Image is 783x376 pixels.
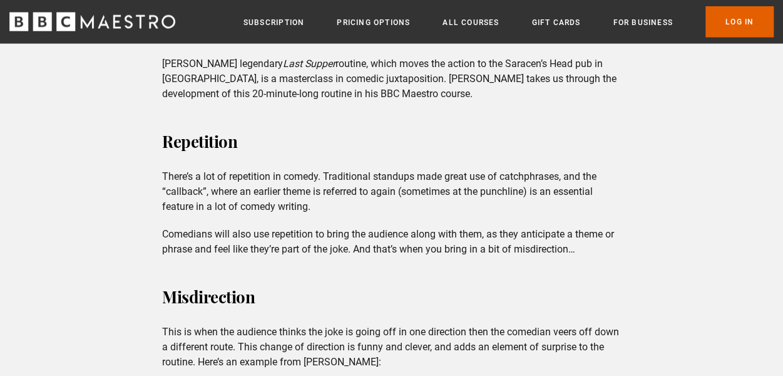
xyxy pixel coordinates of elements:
a: Subscription [243,16,304,29]
nav: Primary [243,6,774,38]
a: All Courses [443,16,499,29]
p: There’s a lot of repetition in comedy. Traditional standups made great use of catchphrases, and t... [162,169,621,214]
svg: BBC Maestro [9,13,175,31]
em: Last Supper [283,58,335,70]
p: This is when the audience thinks the joke is going off in one direction then the comedian veers o... [162,325,621,370]
h3: Misdirection [162,282,621,312]
a: Gift Cards [531,16,580,29]
h3: Repetition [162,127,621,157]
a: Pricing Options [337,16,410,29]
a: Log In [705,6,774,38]
p: Comedians will also use repetition to bring the audience along with them, as they anticipate a th... [162,227,621,257]
a: For business [613,16,672,29]
p: [PERSON_NAME] legendary routine, which moves the action to the Saracen’s Head pub in [GEOGRAPHIC_... [162,56,621,102]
